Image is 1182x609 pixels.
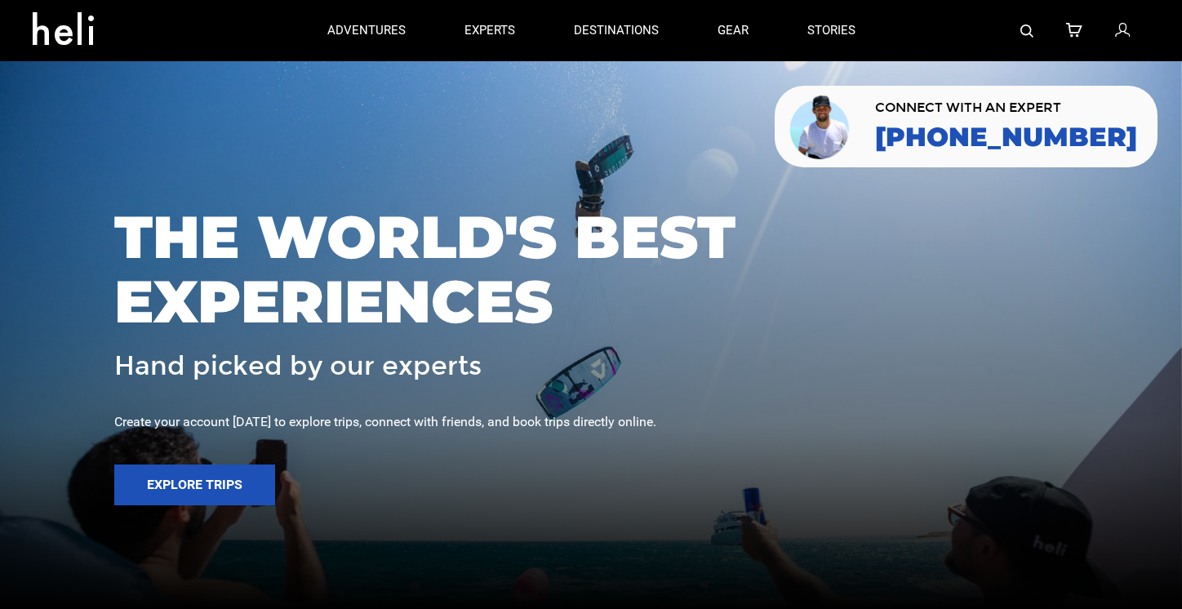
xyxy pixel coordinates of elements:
[875,122,1137,152] a: [PHONE_NUMBER]
[464,22,515,39] p: experts
[114,465,275,505] button: Explore Trips
[787,92,855,161] img: contact our team
[114,413,1068,432] div: Create your account [DATE] to explore trips, connect with friends, and book trips directly online.
[114,352,482,380] span: Hand picked by our experts
[574,22,659,39] p: destinations
[327,22,406,39] p: adventures
[114,205,1068,334] span: THE WORLD'S BEST EXPERIENCES
[875,101,1137,114] span: CONNECT WITH AN EXPERT
[1020,24,1033,38] img: search-bar-icon.svg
